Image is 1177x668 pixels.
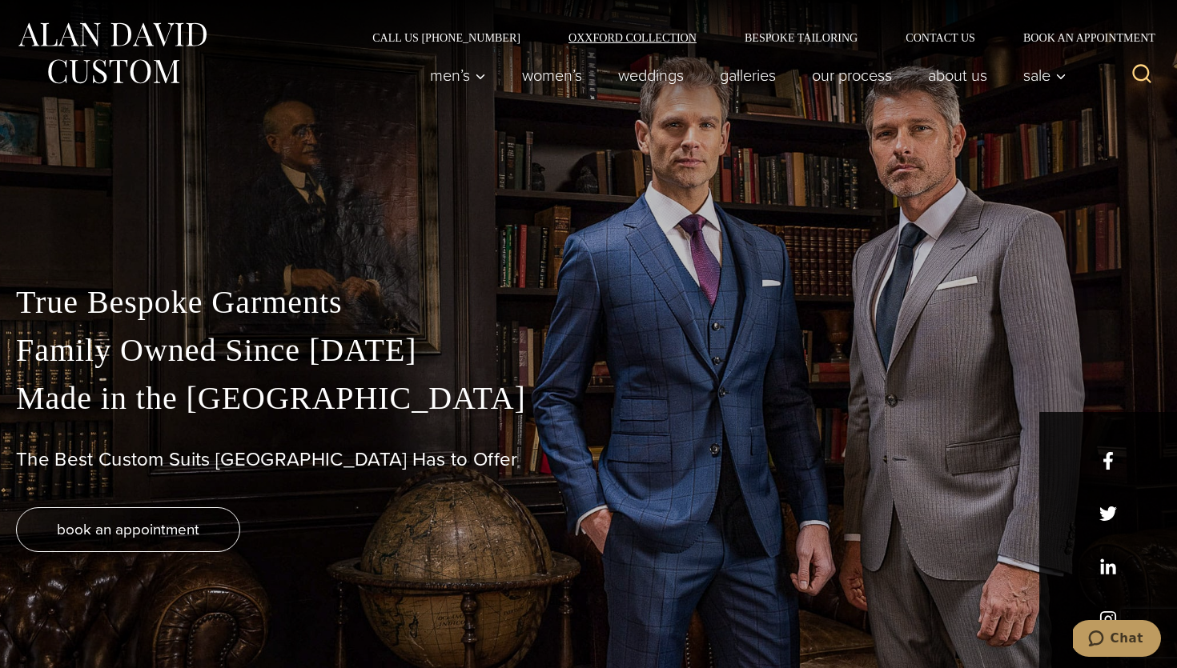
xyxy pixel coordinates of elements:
p: True Bespoke Garments Family Owned Since [DATE] Made in the [GEOGRAPHIC_DATA] [16,278,1161,422]
span: book an appointment [57,518,199,541]
iframe: Opens a widget where you can chat to one of our agents [1073,620,1161,660]
nav: Primary Navigation [412,59,1075,91]
a: About Us [910,59,1006,91]
a: Galleries [702,59,794,91]
a: weddings [601,59,702,91]
a: Bespoke Tailoring [721,32,882,43]
a: book an appointment [16,507,240,552]
img: Alan David Custom [16,18,208,89]
a: Our Process [794,59,910,91]
button: Sale sub menu toggle [1006,59,1075,91]
h1: The Best Custom Suits [GEOGRAPHIC_DATA] Has to Offer [16,448,1161,471]
a: Call Us [PHONE_NUMBER] [348,32,544,43]
button: View Search Form [1123,56,1161,94]
button: Men’s sub menu toggle [412,59,504,91]
a: Contact Us [882,32,999,43]
a: Book an Appointment [999,32,1161,43]
a: Oxxford Collection [544,32,721,43]
nav: Secondary Navigation [348,32,1161,43]
a: Women’s [504,59,601,91]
